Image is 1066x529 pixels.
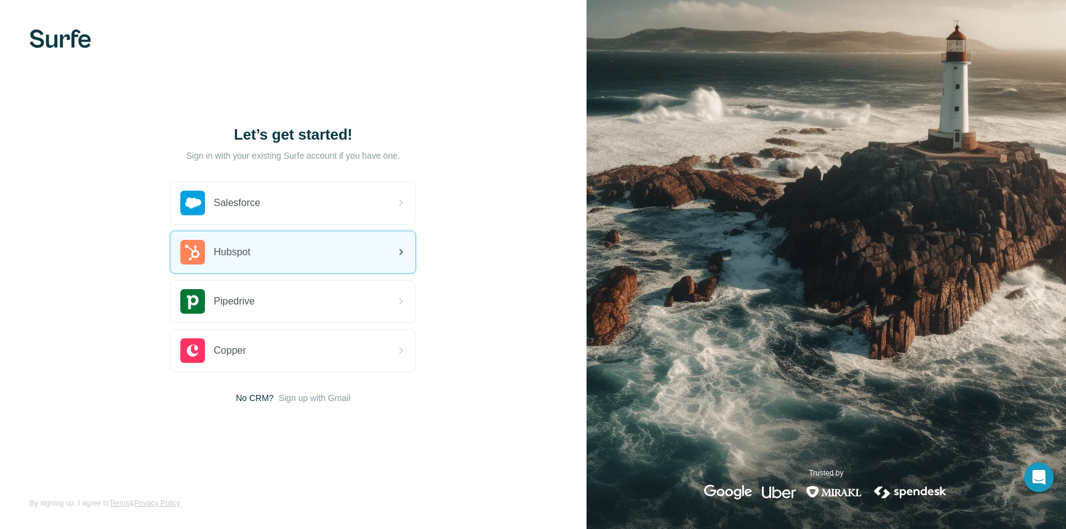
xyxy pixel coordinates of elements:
[809,467,843,479] p: Trusted by
[134,499,180,507] a: Privacy Policy
[806,485,862,499] img: mirakl's logo
[30,30,91,48] img: Surfe's logo
[180,240,205,264] img: hubspot's logo
[704,485,752,499] img: google's logo
[214,294,255,309] span: Pipedrive
[186,149,400,162] p: Sign in with your existing Surfe account if you have one.
[109,499,129,507] a: Terms
[1024,463,1054,492] div: Open Intercom Messenger
[214,245,250,260] span: Hubspot
[180,191,205,215] img: salesforce's logo
[762,485,796,499] img: uber's logo
[214,343,246,358] span: Copper
[170,125,416,145] h1: Let’s get started!
[279,392,351,404] button: Sign up with Gmail
[236,392,273,404] span: No CRM?
[180,338,205,363] img: copper's logo
[872,485,948,499] img: spendesk's logo
[180,289,205,314] img: pipedrive's logo
[30,498,180,509] span: By signing up, I agree to &
[214,196,260,210] span: Salesforce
